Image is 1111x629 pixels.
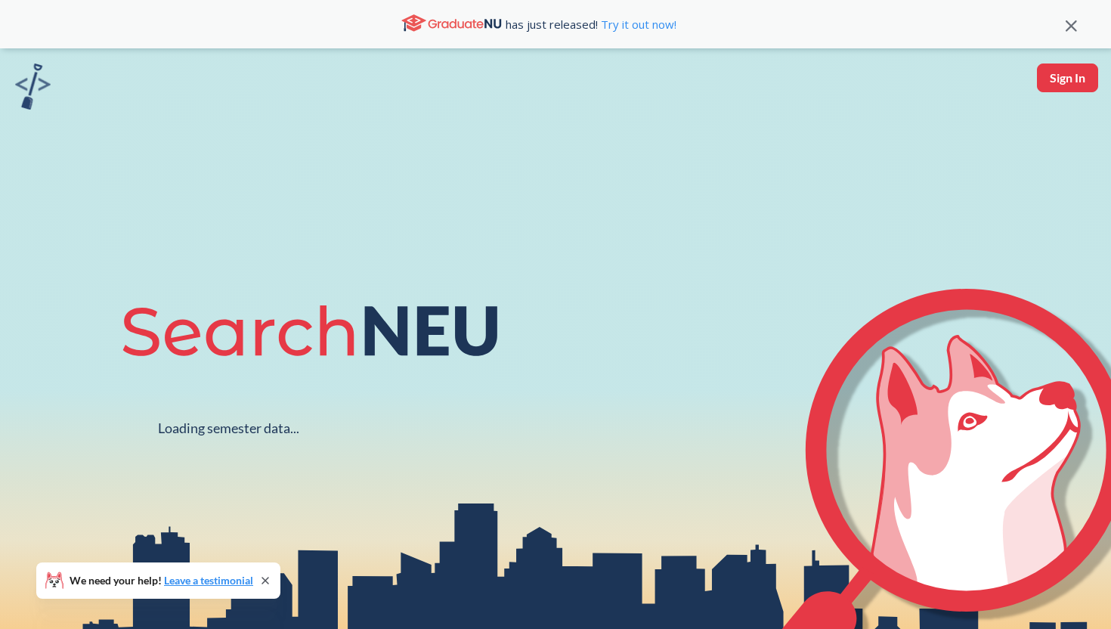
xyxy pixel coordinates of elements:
[506,16,676,33] span: has just released!
[598,17,676,32] a: Try it out now!
[1037,64,1098,92] button: Sign In
[15,64,51,114] a: sandbox logo
[70,575,253,586] span: We need your help!
[164,574,253,587] a: Leave a testimonial
[15,64,51,110] img: sandbox logo
[158,420,299,437] div: Loading semester data...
